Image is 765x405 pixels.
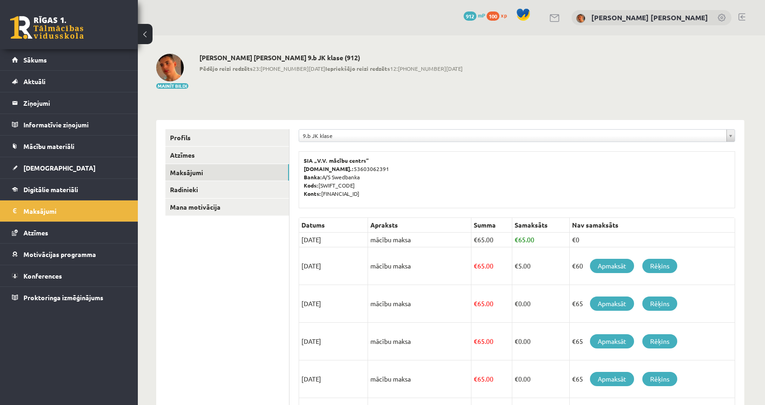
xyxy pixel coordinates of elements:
[165,164,289,181] a: Maksājumi
[23,56,47,64] span: Sākums
[12,157,126,178] a: [DEMOGRAPHIC_DATA]
[23,114,126,135] legend: Informatīvie ziņojumi
[471,233,512,247] td: 65.00
[487,11,499,21] span: 100
[304,156,730,198] p: 53603062391 A/S Swedbanka [SWIFT_CODE] [FINANCIAL_ID]
[299,247,368,285] td: [DATE]
[299,285,368,323] td: [DATE]
[642,259,677,273] a: Rēķins
[165,147,289,164] a: Atzīmes
[464,11,476,21] span: 912
[23,92,126,114] legend: Ziņojumi
[10,16,84,39] a: Rīgas 1. Tālmācības vidusskola
[569,323,735,360] td: €65
[642,297,677,311] a: Rēķins
[471,247,512,285] td: 65.00
[512,323,569,360] td: 0.00
[368,233,471,247] td: mācību maksa
[512,233,569,247] td: 65.00
[474,337,477,345] span: €
[299,323,368,360] td: [DATE]
[487,11,511,19] a: 100 xp
[23,77,45,86] span: Aktuāli
[569,285,735,323] td: €65
[12,136,126,157] a: Mācību materiāli
[199,65,253,72] b: Pēdējo reizi redzēts
[474,262,477,270] span: €
[156,54,184,81] img: Kristiāns Aleksandrs Šramko
[325,65,390,72] b: Iepriekšējo reizi redzēts
[23,293,103,302] span: Proktoringa izmēģinājums
[156,83,188,89] button: Mainīt bildi
[512,285,569,323] td: 0.00
[474,235,477,244] span: €
[591,13,708,22] a: [PERSON_NAME] [PERSON_NAME]
[165,181,289,198] a: Radinieki
[471,218,512,233] th: Summa
[515,299,518,308] span: €
[512,247,569,285] td: 5.00
[590,259,634,273] a: Apmaksāt
[464,11,485,19] a: 912 mP
[165,199,289,216] a: Mana motivācija
[12,92,126,114] a: Ziņojumi
[471,323,512,360] td: 65.00
[23,142,74,150] span: Mācību materiāli
[23,228,48,237] span: Atzīmes
[569,218,735,233] th: Nav samaksāts
[299,360,368,398] td: [DATE]
[471,360,512,398] td: 65.00
[12,265,126,286] a: Konferences
[12,49,126,70] a: Sākums
[474,375,477,383] span: €
[299,218,368,233] th: Datums
[12,71,126,92] a: Aktuāli
[299,130,735,142] a: 9.b JK klase
[515,337,518,345] span: €
[12,244,126,265] a: Motivācijas programma
[12,179,126,200] a: Digitālie materiāli
[512,218,569,233] th: Samaksāts
[368,285,471,323] td: mācību maksa
[569,233,735,247] td: €0
[642,372,677,386] a: Rēķins
[368,360,471,398] td: mācību maksa
[304,173,322,181] b: Banka:
[515,235,518,244] span: €
[590,372,634,386] a: Apmaksāt
[23,185,78,194] span: Digitālie materiāli
[23,272,62,280] span: Konferences
[299,233,368,247] td: [DATE]
[199,54,463,62] h2: [PERSON_NAME] [PERSON_NAME] 9.b JK klase (912)
[515,262,518,270] span: €
[12,114,126,135] a: Informatīvie ziņojumi
[368,323,471,360] td: mācību maksa
[304,182,318,189] b: Kods:
[569,360,735,398] td: €65
[165,129,289,146] a: Profils
[368,218,471,233] th: Apraksts
[501,11,507,19] span: xp
[642,334,677,348] a: Rēķins
[23,250,96,258] span: Motivācijas programma
[569,247,735,285] td: €60
[304,190,321,197] b: Konts:
[512,360,569,398] td: 0.00
[303,130,723,142] span: 9.b JK klase
[368,247,471,285] td: mācību maksa
[471,285,512,323] td: 65.00
[515,375,518,383] span: €
[23,164,96,172] span: [DEMOGRAPHIC_DATA]
[304,157,369,164] b: SIA „V.V. mācību centrs”
[12,222,126,243] a: Atzīmes
[576,14,585,23] img: Kristiāns Aleksandrs Šramko
[590,297,634,311] a: Apmaksāt
[478,11,485,19] span: mP
[12,287,126,308] a: Proktoringa izmēģinājums
[23,200,126,222] legend: Maksājumi
[304,165,354,172] b: [DOMAIN_NAME].:
[474,299,477,308] span: €
[199,64,463,73] span: 23:[PHONE_NUMBER][DATE] 12:[PHONE_NUMBER][DATE]
[12,200,126,222] a: Maksājumi
[590,334,634,348] a: Apmaksāt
